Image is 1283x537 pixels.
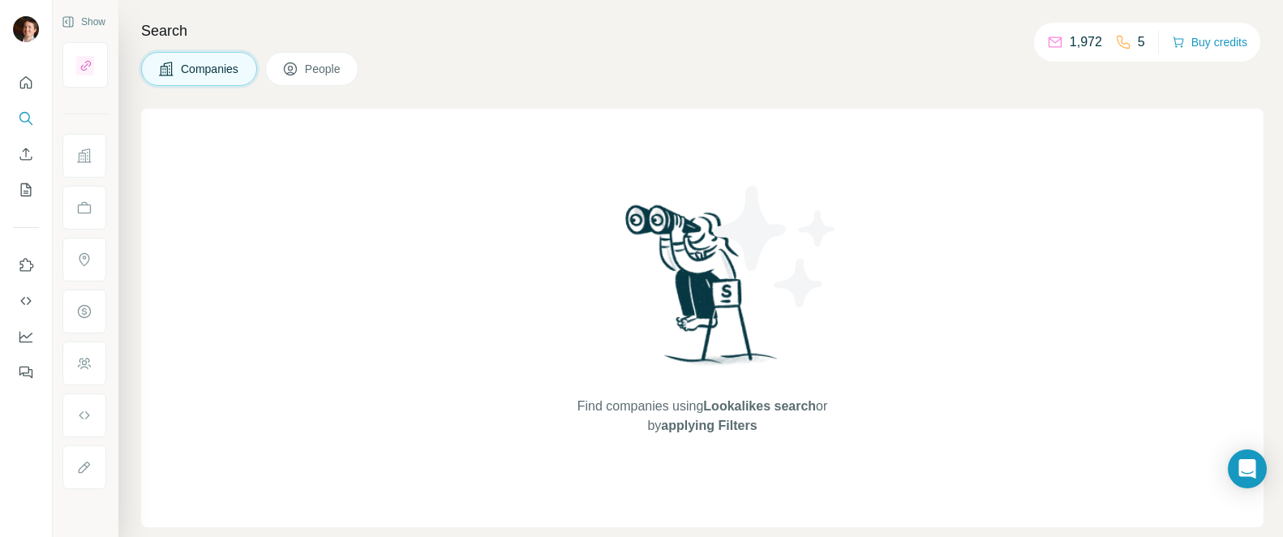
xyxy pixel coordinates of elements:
button: Enrich CSV [13,140,39,169]
span: Lookalikes search [703,399,816,413]
button: Use Surfe on LinkedIn [13,251,39,280]
span: Find companies using or by [573,397,832,436]
button: Feedback [13,358,39,387]
img: Surfe Illustration - Woman searching with binoculars [618,200,787,381]
button: Show [50,10,117,34]
button: Quick start [13,68,39,97]
button: Use Surfe API [13,286,39,316]
button: Search [13,104,39,133]
span: People [305,61,342,77]
button: My lists [13,175,39,204]
p: 1,972 [1070,32,1102,52]
p: 5 [1138,32,1145,52]
img: Surfe Illustration - Stars [702,174,848,320]
span: Companies [181,61,240,77]
button: Dashboard [13,322,39,351]
h4: Search [141,19,1264,42]
img: Avatar [13,16,39,42]
span: applying Filters [661,419,757,432]
div: Open Intercom Messenger [1228,449,1267,488]
button: Buy credits [1172,31,1247,54]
